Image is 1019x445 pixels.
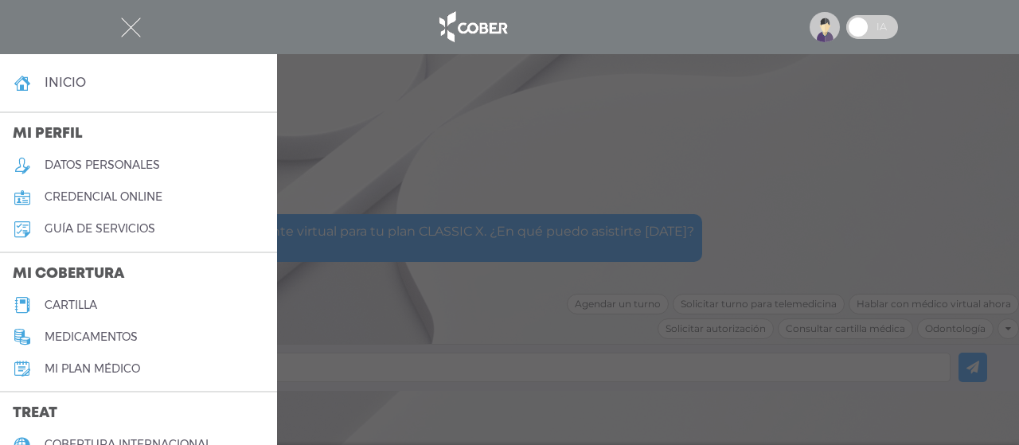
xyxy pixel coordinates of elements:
h5: medicamentos [45,330,138,344]
img: Cober_menu-close-white.svg [121,18,141,37]
img: logo_cober_home-white.png [431,8,514,46]
img: profile-placeholder.svg [810,12,840,42]
h4: inicio [45,75,86,90]
h5: credencial online [45,190,162,204]
h5: Mi plan médico [45,362,140,376]
h5: datos personales [45,158,160,172]
h5: cartilla [45,299,97,312]
h5: guía de servicios [45,222,155,236]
